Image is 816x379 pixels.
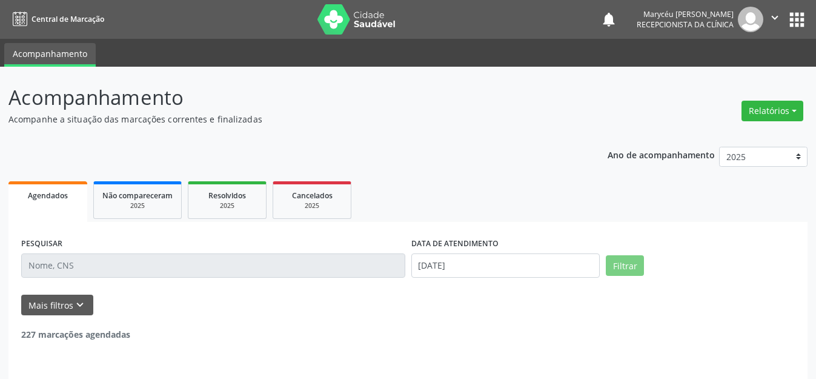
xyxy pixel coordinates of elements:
button: Mais filtroskeyboard_arrow_down [21,295,93,316]
span: Central de Marcação [32,14,104,24]
span: Recepcionista da clínica [637,19,734,30]
p: Acompanhamento [8,82,568,113]
button: Relatórios [741,101,803,121]
span: Agendados [28,190,68,201]
button:  [763,7,786,32]
button: Filtrar [606,255,644,276]
div: 2025 [197,201,257,210]
i: keyboard_arrow_down [73,298,87,312]
a: Central de Marcação [8,9,104,29]
p: Ano de acompanhamento [608,147,715,162]
p: Acompanhe a situação das marcações correntes e finalizadas [8,113,568,126]
strong: 227 marcações agendadas [21,329,130,340]
span: Não compareceram [102,190,173,201]
input: Nome, CNS [21,253,405,278]
i:  [768,11,781,24]
div: Marycéu [PERSON_NAME] [637,9,734,19]
label: DATA DE ATENDIMENTO [411,235,499,253]
button: apps [786,9,808,30]
img: img [738,7,763,32]
span: Resolvidos [208,190,246,201]
div: 2025 [102,201,173,210]
label: PESQUISAR [21,235,62,253]
input: Selecione um intervalo [411,253,600,278]
span: Cancelados [292,190,333,201]
div: 2025 [282,201,342,210]
a: Acompanhamento [4,43,96,67]
button: notifications [600,11,617,28]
